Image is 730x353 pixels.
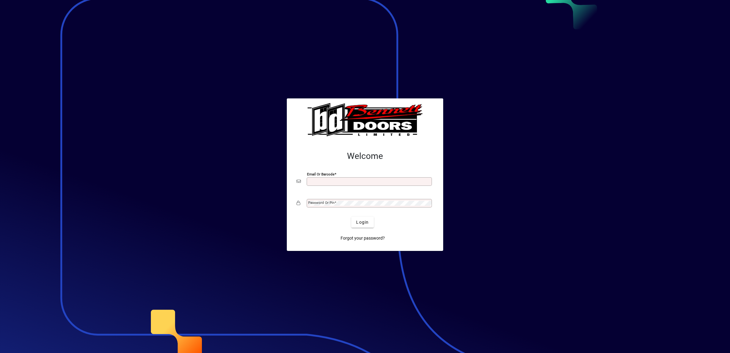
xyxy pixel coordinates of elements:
mat-label: Email or Barcode [307,172,334,176]
span: Forgot your password? [341,235,385,241]
mat-label: Password or Pin [308,200,334,205]
a: Forgot your password? [338,233,387,244]
button: Login [351,217,374,228]
span: Login [356,219,369,226]
h2: Welcome [297,151,433,161]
